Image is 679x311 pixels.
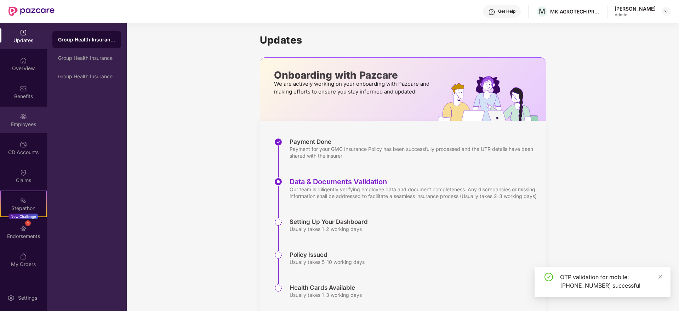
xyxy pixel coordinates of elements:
div: Data & Documents Validation [290,177,539,186]
img: svg+xml;base64,PHN2ZyBpZD0iQmVuZWZpdHMiIHhtbG5zPSJodHRwOi8vd3d3LnczLm9yZy8yMDAwL3N2ZyIgd2lkdGg9Ij... [20,85,27,92]
img: svg+xml;base64,PHN2ZyBpZD0iU3RlcC1Eb25lLTMyeDMyIiB4bWxucz0iaHR0cDovL3d3dy53My5vcmcvMjAwMC9zdmciIH... [274,138,283,146]
div: Usually takes 5-10 working days [290,259,365,265]
img: svg+xml;base64,PHN2ZyBpZD0iU2V0dGluZy0yMHgyMCIgeG1sbnM9Imh0dHA6Ly93d3cudzMub3JnLzIwMDAvc3ZnIiB3aW... [7,294,15,301]
img: hrOnboarding [438,76,546,121]
div: Stepathon [1,205,46,212]
img: svg+xml;base64,PHN2ZyBpZD0iRW5kb3JzZW1lbnRzIiB4bWxucz0iaHR0cDovL3d3dy53My5vcmcvMjAwMC9zdmciIHdpZH... [20,225,27,232]
div: 1 [25,220,31,226]
img: svg+xml;base64,PHN2ZyB4bWxucz0iaHR0cDovL3d3dy53My5vcmcvMjAwMC9zdmciIHdpZHRoPSIyMSIgaGVpZ2h0PSIyMC... [20,197,27,204]
div: Payment Done [290,138,539,146]
img: svg+xml;base64,PHN2ZyBpZD0iU3RlcC1QZW5kaW5nLTMyeDMyIiB4bWxucz0iaHR0cDovL3d3dy53My5vcmcvMjAwMC9zdm... [274,218,283,226]
img: New Pazcare Logo [8,7,55,16]
img: svg+xml;base64,PHN2ZyBpZD0iTXlfT3JkZXJzIiBkYXRhLW5hbWU9Ik15IE9yZGVycyIgeG1sbnM9Imh0dHA6Ly93d3cudz... [20,253,27,260]
div: Group Health Insurance [58,36,115,43]
div: MK AGROTECH PRIVATE LIMITED [550,8,600,15]
div: Admin [615,12,656,18]
div: Our team is diligently verifying employee data and document completeness. Any discrepancies or mi... [290,186,539,199]
div: Settings [16,294,39,301]
div: Usually takes 1-3 working days [290,292,362,298]
img: svg+xml;base64,PHN2ZyBpZD0iQ0RfQWNjb3VudHMiIGRhdGEtbmFtZT0iQ0QgQWNjb3VudHMiIHhtbG5zPSJodHRwOi8vd3... [20,141,27,148]
h1: Updates [260,34,546,46]
img: svg+xml;base64,PHN2ZyBpZD0iQ2xhaW0iIHhtbG5zPSJodHRwOi8vd3d3LnczLm9yZy8yMDAwL3N2ZyIgd2lkdGg9IjIwIi... [20,169,27,176]
div: [PERSON_NAME] [615,5,656,12]
div: Usually takes 1-2 working days [290,226,368,232]
img: svg+xml;base64,PHN2ZyBpZD0iVXBkYXRlZCIgeG1sbnM9Imh0dHA6Ly93d3cudzMub3JnLzIwMDAvc3ZnIiB3aWR0aD0iMj... [20,29,27,36]
div: Setting Up Your Dashboard [290,218,368,226]
img: svg+xml;base64,PHN2ZyBpZD0iU3RlcC1QZW5kaW5nLTMyeDMyIiB4bWxucz0iaHR0cDovL3d3dy53My5vcmcvMjAwMC9zdm... [274,284,283,292]
img: svg+xml;base64,PHN2ZyBpZD0iSGVscC0zMngzMiIgeG1sbnM9Imh0dHA6Ly93d3cudzMub3JnLzIwMDAvc3ZnIiB3aWR0aD... [488,9,495,16]
span: close [658,274,663,279]
div: Group Health Insurance [58,55,115,61]
div: OTP validation for mobile: [PHONE_NUMBER] successful [560,273,662,290]
p: Onboarding with Pazcare [274,72,432,78]
div: New Challenge [8,214,38,219]
div: Health Cards Available [290,284,362,292]
img: svg+xml;base64,PHN2ZyBpZD0iRHJvcGRvd24tMzJ4MzIiIHhtbG5zPSJodHRwOi8vd3d3LnczLm9yZy8yMDAwL3N2ZyIgd2... [663,9,669,14]
img: svg+xml;base64,PHN2ZyBpZD0iSG9tZSIgeG1sbnM9Imh0dHA6Ly93d3cudzMub3JnLzIwMDAvc3ZnIiB3aWR0aD0iMjAiIG... [20,57,27,64]
p: We are actively working on your onboarding with Pazcare and making efforts to ensure you stay inf... [274,80,432,96]
img: svg+xml;base64,PHN2ZyBpZD0iU3RlcC1QZW5kaW5nLTMyeDMyIiB4bWxucz0iaHR0cDovL3d3dy53My5vcmcvMjAwMC9zdm... [274,251,283,259]
span: M [539,7,545,16]
div: Payment for your GMC Insurance Policy has been successfully processed and the UTR details have be... [290,146,539,159]
div: Get Help [498,9,515,14]
div: Group Health Insurance [58,74,115,79]
img: svg+xml;base64,PHN2ZyBpZD0iRW1wbG95ZWVzIiB4bWxucz0iaHR0cDovL3d3dy53My5vcmcvMjAwMC9zdmciIHdpZHRoPS... [20,113,27,120]
div: Policy Issued [290,251,365,259]
span: check-circle [544,273,553,281]
img: svg+xml;base64,PHN2ZyBpZD0iU3RlcC1BY3RpdmUtMzJ4MzIiIHhtbG5zPSJodHRwOi8vd3d3LnczLm9yZy8yMDAwL3N2Zy... [274,177,283,186]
